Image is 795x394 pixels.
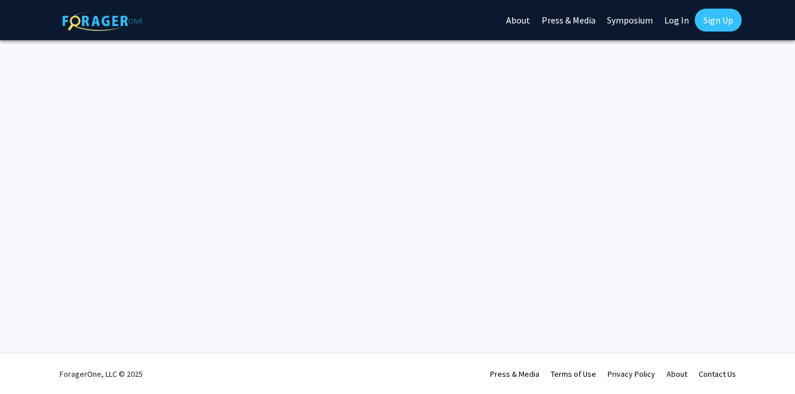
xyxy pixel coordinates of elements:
div: ForagerOne, LLC © 2025 [60,354,143,394]
a: Contact Us [699,369,736,379]
a: About [667,369,687,379]
a: Privacy Policy [608,369,655,379]
a: Sign Up [695,9,742,32]
img: ForagerOne Logo [62,11,143,31]
a: Press & Media [490,369,539,379]
a: Terms of Use [551,369,596,379]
